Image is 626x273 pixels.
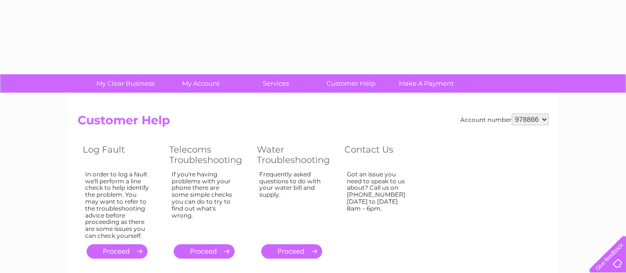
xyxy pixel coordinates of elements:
[164,142,252,168] th: Telecoms Troubleshooting
[460,113,549,125] div: Account number
[174,244,235,259] a: .
[172,171,237,235] div: If you're having problems with your phone there are some simple checks you can do to try to find ...
[85,171,149,239] div: In order to log a fault we'll perform a line check to help identify the problem. You may want to ...
[252,142,339,168] th: Water Troubleshooting
[385,74,467,93] a: Make A Payment
[160,74,241,93] a: My Account
[87,244,147,259] a: .
[339,142,426,168] th: Contact Us
[310,74,392,93] a: Customer Help
[347,171,411,235] div: Got an issue you need to speak to us about? Call us on [PHONE_NUMBER] [DATE] to [DATE] 8am – 6pm.
[78,113,549,132] h2: Customer Help
[259,171,325,235] div: Frequently asked questions to do with your water bill and supply.
[78,142,164,168] th: Log Fault
[261,244,322,259] a: .
[85,74,166,93] a: My Clear Business
[235,74,317,93] a: Services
